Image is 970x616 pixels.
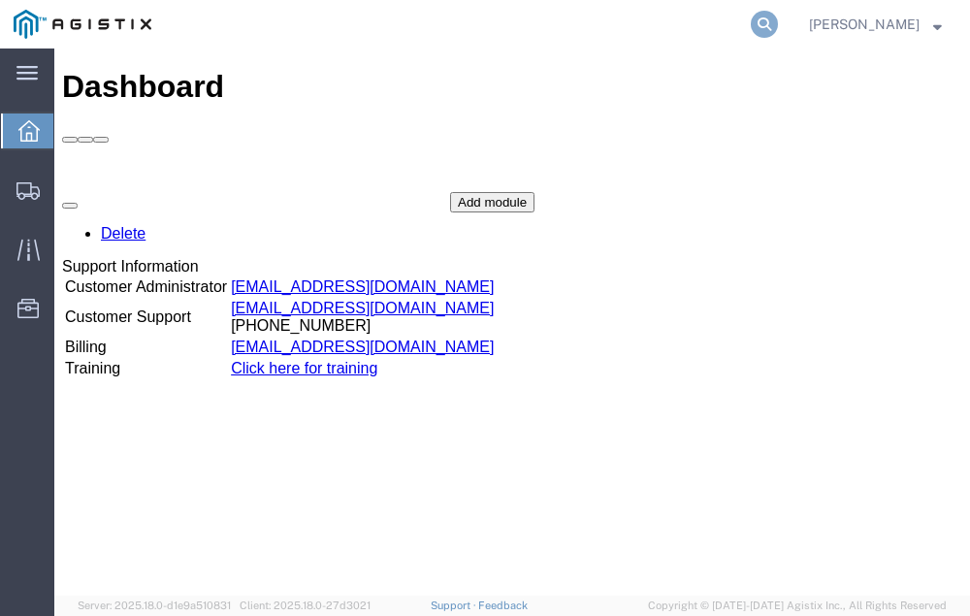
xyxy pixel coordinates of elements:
a: [EMAIL_ADDRESS][DOMAIN_NAME] [177,251,439,268]
iframe: FS Legacy Container [54,49,970,596]
a: [EMAIL_ADDRESS][DOMAIN_NAME] [177,290,439,307]
td: [PHONE_NUMBER] [176,250,440,287]
button: Add module [396,144,480,164]
span: Client: 2025.18.0-27d3021 [240,600,371,611]
span: Server: 2025.18.0-d1e9a510831 [78,600,231,611]
button: [PERSON_NAME] [808,13,943,36]
td: Customer Support [10,250,174,287]
a: Support [431,600,479,611]
a: Feedback [478,600,528,611]
td: Billing [10,289,174,308]
td: Training [10,310,174,330]
span: Neil Coehlo [809,14,920,35]
img: logo [14,10,151,39]
a: [EMAIL_ADDRESS][DOMAIN_NAME] [177,230,439,246]
a: Click here for training [177,311,323,328]
span: Copyright © [DATE]-[DATE] Agistix Inc., All Rights Reserved [648,598,947,614]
